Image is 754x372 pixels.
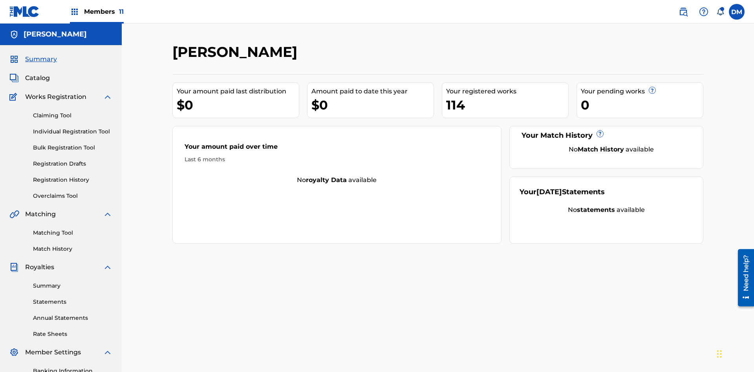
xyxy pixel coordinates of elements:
[9,55,19,64] img: Summary
[25,210,56,219] span: Matching
[9,263,19,272] img: Royalties
[177,87,299,96] div: Your amount paid last distribution
[9,55,57,64] a: SummarySummary
[311,96,434,114] div: $0
[520,205,694,215] div: No available
[446,96,568,114] div: 114
[520,187,605,197] div: Your Statements
[536,188,562,196] span: [DATE]
[33,160,112,168] a: Registration Drafts
[699,7,708,16] img: help
[581,96,703,114] div: 0
[529,145,694,154] div: No available
[717,342,722,366] div: Drag
[696,4,712,20] div: Help
[103,263,112,272] img: expand
[33,314,112,322] a: Annual Statements
[25,55,57,64] span: Summary
[520,130,694,141] div: Your Match History
[33,298,112,306] a: Statements
[597,131,603,137] span: ?
[25,73,50,83] span: Catalog
[177,96,299,114] div: $0
[172,43,301,61] h2: [PERSON_NAME]
[103,348,112,357] img: expand
[33,176,112,184] a: Registration History
[33,111,112,120] a: Claiming Tool
[9,73,19,83] img: Catalog
[33,229,112,237] a: Matching Tool
[9,92,20,102] img: Works Registration
[119,8,124,15] span: 11
[33,330,112,338] a: Rate Sheets
[581,87,703,96] div: Your pending works
[25,92,86,102] span: Works Registration
[649,87,655,93] span: ?
[25,263,54,272] span: Royalties
[311,87,434,96] div: Amount paid to date this year
[9,210,19,219] img: Matching
[306,176,347,184] strong: royalty data
[729,4,745,20] div: User Menu
[185,142,489,155] div: Your amount paid over time
[33,245,112,253] a: Match History
[33,128,112,136] a: Individual Registration Tool
[578,146,624,153] strong: Match History
[675,4,691,20] a: Public Search
[446,87,568,96] div: Your registered works
[732,246,754,310] iframe: Resource Center
[33,144,112,152] a: Bulk Registration Tool
[33,282,112,290] a: Summary
[103,92,112,102] img: expand
[716,8,724,16] div: Notifications
[25,348,81,357] span: Member Settings
[103,210,112,219] img: expand
[185,155,489,164] div: Last 6 months
[33,192,112,200] a: Overclaims Tool
[577,206,615,213] strong: statements
[715,334,754,372] iframe: Chat Widget
[24,30,87,39] h5: EYAMA MCSINGER
[173,175,501,185] div: No available
[9,73,50,83] a: CatalogCatalog
[84,7,124,16] span: Members
[9,348,19,357] img: Member Settings
[70,7,79,16] img: Top Rightsholders
[9,6,40,17] img: MLC Logo
[9,30,19,39] img: Accounts
[679,7,688,16] img: search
